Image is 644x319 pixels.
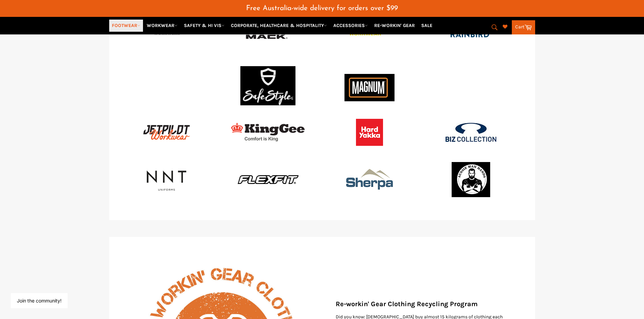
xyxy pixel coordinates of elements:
[246,5,398,12] span: Free Australia-wide delivery for orders over $99
[228,20,330,31] a: CORPORATE, HEALTHCARE & HOSPITALITY
[336,299,511,309] p: Re-workin' Gear Clothing Recycling Program
[419,20,435,31] a: SALE
[372,20,418,31] a: RE-WORKIN' GEAR
[144,20,180,31] a: WORKWEAR
[181,20,227,31] a: SAFETY & HI VIS
[331,20,371,31] a: ACCESSORIES
[109,20,143,31] a: FOOTWEAR
[512,20,535,34] a: Cart
[17,298,62,303] button: Join the community!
